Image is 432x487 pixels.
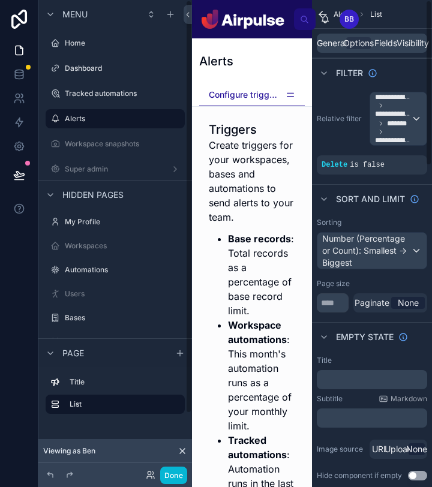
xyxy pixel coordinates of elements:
label: Home [65,38,182,48]
label: Image source [317,444,365,454]
label: Subtitle [317,394,343,404]
span: None [398,297,419,309]
span: Options [343,37,374,49]
label: Page size [317,279,350,288]
a: Fixes [46,332,185,351]
div: Number (Percentage or Count): Smallest -> Biggest [317,233,427,269]
a: Automations [46,260,185,279]
label: My Profile [65,217,182,227]
span: Sort And Limit [336,193,405,205]
div: scrollable content [38,367,192,426]
a: Workspaces [46,236,185,255]
label: Workspaces [65,241,182,251]
label: Bases [65,313,182,323]
span: is false [350,161,385,169]
span: Fields [374,37,397,49]
label: Tracked automations [65,89,182,98]
a: Super admin [46,160,185,179]
label: Sorting [317,218,341,227]
span: Hidden pages [62,189,124,201]
button: Done [160,467,187,484]
div: scrollable content [317,408,427,428]
button: Number (Percentage or Count): Smallest -> Biggest [317,232,427,269]
span: BB [344,14,354,24]
label: Fixes [65,337,182,347]
label: List [70,399,175,409]
span: General [317,37,347,49]
label: Dashboard [65,64,182,73]
a: Alerts [46,109,185,128]
label: Title [70,377,180,387]
label: Super admin [65,164,166,174]
a: Bases [46,308,185,327]
span: Upload [385,443,413,455]
span: Menu [62,8,88,20]
span: Visibility [397,37,429,49]
span: URL [372,443,388,455]
a: Home [46,34,185,53]
span: Page [62,347,84,359]
span: Delete [322,161,347,169]
label: Title [317,356,332,365]
span: Paginate [355,297,389,309]
span: List [370,10,382,19]
label: Workspace snapshots [65,139,182,149]
a: Markdown [379,394,427,404]
span: None [406,443,427,455]
div: scrollable content [317,370,427,389]
span: Viewing as Ben [43,446,95,456]
label: Relative filter [317,114,365,124]
span: Configure triggers [209,89,281,101]
img: App logo [202,10,284,29]
span: Markdown [391,394,427,404]
label: Automations [65,265,182,275]
label: Alerts [65,114,178,124]
h1: Alerts [199,53,233,70]
a: Users [46,284,185,303]
span: Filter [336,67,363,79]
a: Workspace snapshots [46,134,185,154]
label: Users [65,289,182,299]
span: Empty state [336,331,394,343]
a: Tracked automations [46,84,185,103]
a: My Profile [46,212,185,232]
